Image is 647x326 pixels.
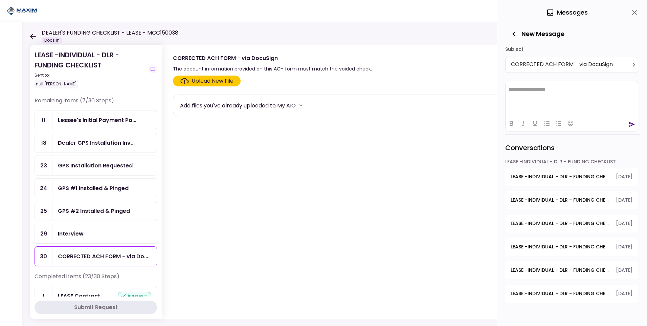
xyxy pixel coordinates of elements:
[35,156,52,175] div: 23
[35,72,146,78] div: Sent to:
[162,45,633,319] div: CORRECTED ACH FORM - via DocuSignThe account information provided on this ACH form must match the...
[511,173,611,180] span: LEASE -INDIVIDUAL - DLR - FUNDING CHECKLIST - GPS Units Ordered
[35,286,157,306] a: 1LEASE Contractapproved
[35,201,52,221] div: 25
[517,119,529,128] button: Italic
[180,101,296,110] div: Add files you've already uploaded to My AIO
[35,286,52,306] div: 1
[35,246,157,266] a: 30CORRECTED ACH FORM - via DocuSign
[35,272,157,286] div: Completed items (23/30 Steps)
[118,292,151,300] div: approved
[58,252,148,261] div: CORRECTED ACH FORM - via DocuSign
[58,139,135,147] div: Dealer GPS Installation Invoice
[173,65,372,73] div: The account information provided on this ACH form must match the voided check.
[505,238,638,256] button: open-conversation
[506,81,638,115] iframe: Rich Text Area
[529,119,541,128] button: Underline
[35,97,157,110] div: Remaining items (7/30 Steps)
[505,261,638,279] button: open-conversation
[628,121,635,128] button: send
[74,303,118,311] div: Submit Request
[511,60,635,70] div: CORRECTED ACH FORM - via DocuSign
[42,37,62,44] div: Docs In
[149,65,157,73] button: show-messages
[35,201,157,221] a: 25GPS #2 Installed & Pinged
[35,224,157,244] a: 29Interview
[629,7,640,18] button: close
[58,229,84,238] div: Interview
[58,184,129,192] div: GPS #1 Installed & Pinged
[505,191,638,209] button: open-conversation
[505,134,640,158] div: Conversations
[616,220,633,227] span: [DATE]
[35,156,157,176] a: 23GPS Installation Requested
[35,178,157,198] a: 24GPS #1 Installed & Pinged
[505,25,570,43] button: New Message
[35,301,157,314] button: Submit Request
[42,29,178,37] h1: DEALER'S FUNDING CHECKLIST - LEASE - MCC150038
[192,77,233,85] div: Upload New File
[173,54,372,62] div: CORRECTED ACH FORM - via DocuSign
[505,215,638,232] button: open-conversation
[616,173,633,180] span: [DATE]
[35,110,157,130] a: 11Lessee's Initial Payment Paid
[505,285,638,303] button: open-conversation
[35,80,78,88] div: null [PERSON_NAME]
[511,290,611,297] span: LEASE -INDIVIDUAL - DLR - FUNDING CHECKLIST - Title Reassignment
[58,161,133,170] div: GPS Installation Requested
[58,207,130,215] div: GPS #2 Installed & Pinged
[565,119,576,128] button: Emojis
[7,6,37,16] img: Partner icon
[546,7,588,18] div: Messages
[296,100,306,110] button: more
[505,44,638,54] div: Subject
[541,119,553,128] button: Bullet list
[553,119,564,128] button: Numbered list
[616,243,633,250] span: [DATE]
[58,292,100,300] div: LEASE Contract
[505,168,638,186] button: open-conversation
[35,50,146,88] div: LEASE -INDIVIDUAL - DLR - FUNDING CHECKLIST
[35,110,52,130] div: 11
[616,267,633,274] span: [DATE]
[506,119,517,128] button: Bold
[35,224,52,243] div: 29
[35,133,157,153] a: 18Dealer GPS Installation Invoice
[505,158,638,168] div: LEASE -INDIVIDUAL - DLR - FUNDING CHECKLIST
[511,220,611,227] span: LEASE -INDIVIDUAL - DLR - FUNDING CHECKLIST - Lessee CDL or Driver License
[173,76,241,86] span: Click here to upload the required document
[616,290,633,297] span: [DATE]
[35,179,52,198] div: 24
[616,197,633,204] span: [DATE]
[35,133,52,152] div: 18
[58,116,136,124] div: Lessee's Initial Payment Paid
[35,247,52,266] div: 30
[511,197,611,204] span: LEASE -INDIVIDUAL - DLR - FUNDING CHECKLIST - Dealer's Final Invoice
[511,243,611,250] span: LEASE -INDIVIDUAL - DLR - FUNDING CHECKLIST - Voided Check
[511,267,611,274] span: LEASE -INDIVIDUAL - DLR - FUNDING CHECKLIST - Title Application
